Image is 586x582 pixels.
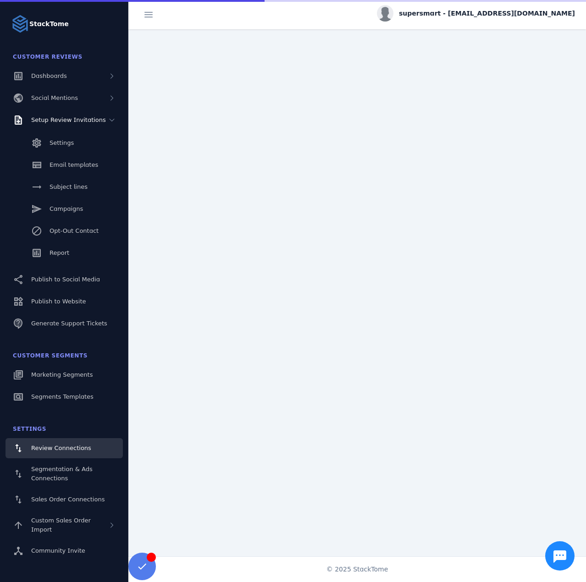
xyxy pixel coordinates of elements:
span: Sales Order Connections [31,496,105,503]
span: Dashboards [31,72,67,79]
a: Generate Support Tickets [6,313,123,334]
a: Settings [6,133,123,153]
span: Setup Review Invitations [31,116,106,123]
span: Report [50,249,69,256]
a: Marketing Segments [6,365,123,385]
span: © 2025 StackTome [326,565,388,574]
a: Review Connections [6,438,123,458]
img: profile.jpg [377,5,393,22]
a: Opt-Out Contact [6,221,123,241]
a: Segmentation & Ads Connections [6,460,123,488]
span: Generate Support Tickets [31,320,107,327]
span: Publish to Social Media [31,276,100,283]
span: Opt-Out Contact [50,227,99,234]
span: Marketing Segments [31,371,93,378]
button: supersmart - [EMAIL_ADDRESS][DOMAIN_NAME] [377,5,575,22]
span: Customer Reviews [13,54,83,60]
a: Publish to Website [6,291,123,312]
span: Campaigns [50,205,83,212]
a: Publish to Social Media [6,269,123,290]
span: Settings [13,426,46,432]
a: Segments Templates [6,387,123,407]
a: Sales Order Connections [6,489,123,510]
a: Report [6,243,123,263]
span: Email templates [50,161,98,168]
span: Segments Templates [31,393,94,400]
span: Segmentation & Ads Connections [31,466,93,482]
span: Customer Segments [13,352,88,359]
a: Community Invite [6,541,123,561]
span: Custom Sales Order Import [31,517,91,533]
a: Subject lines [6,177,123,197]
span: Settings [50,139,74,146]
a: Email templates [6,155,123,175]
span: Review Connections [31,445,91,451]
img: Logo image [11,15,29,33]
span: Community Invite [31,547,85,554]
a: Campaigns [6,199,123,219]
span: Publish to Website [31,298,86,305]
span: Social Mentions [31,94,78,101]
span: Subject lines [50,183,88,190]
strong: StackTome [29,19,69,29]
span: supersmart - [EMAIL_ADDRESS][DOMAIN_NAME] [399,9,575,18]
